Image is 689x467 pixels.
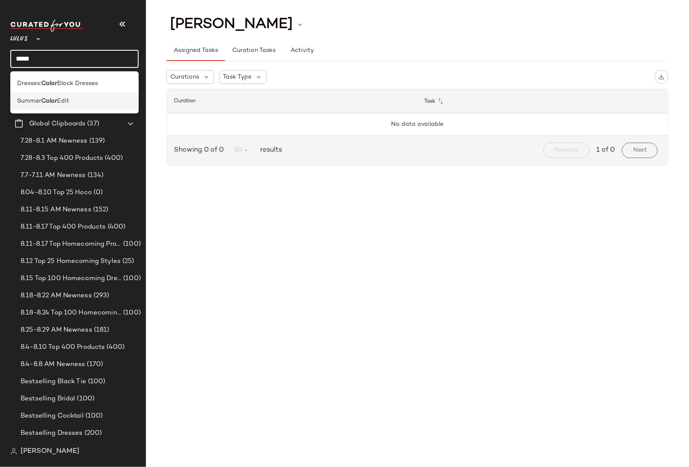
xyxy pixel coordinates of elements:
span: Lulus [10,29,28,45]
span: Curations [170,73,199,82]
img: svg%3e [659,74,665,80]
span: (25) [121,256,134,266]
span: (134) [86,171,104,180]
span: Bestselling Dresses [21,428,83,438]
span: (100) [76,394,95,404]
span: 8.12 Top 25 Homecoming Styles [21,256,121,266]
span: (37) [85,119,99,129]
span: 8.4-8.10 Top 400 Products [21,342,105,352]
span: (152) [91,205,109,215]
span: (181) [92,325,109,335]
span: (100) [86,377,106,387]
span: Activity [290,47,314,54]
span: (0) [92,188,103,198]
span: (293) [92,291,109,301]
span: Bestselling Cocktail [21,411,84,421]
span: (400) [105,342,125,352]
span: 8.4-8.8 AM Newness [21,360,85,369]
span: Bestselling Black Tie [21,377,86,387]
b: Color [41,97,57,106]
span: Global Clipboards [29,119,85,129]
span: (100) [121,239,141,249]
span: 7.7-7.11 AM Newness [21,171,86,180]
td: No data available [167,113,668,136]
span: 7.28-8.1 AM Newness [21,136,88,146]
span: Summer [17,97,41,106]
span: [PERSON_NAME] [170,16,293,33]
span: [PERSON_NAME] [21,446,79,457]
span: 8.11-8.17 Top 400 Products [21,222,106,232]
span: Assigned Tasks [173,47,218,54]
span: (100) [84,411,103,421]
span: results [257,145,282,156]
img: cfy_white_logo.C9jOOHJF.svg [10,20,83,32]
span: 8.18-8.22 AM Newness [21,291,92,301]
button: Next [622,143,658,158]
span: (400) [103,153,123,163]
span: Edit [57,97,69,106]
span: Curation Tasks [232,47,276,54]
span: 8.11-8.17 Top Homecoming Product [21,239,121,249]
span: 7.28-8.3 Top 400 Products [21,153,103,163]
span: Showing 0 of 0 [174,145,227,156]
span: (100) [121,274,141,284]
span: 8.18-8.24 Top 100 Homecoming Dresses [21,308,121,318]
span: 8.25-8.29 AM Newness [21,325,92,335]
img: svg%3e [10,448,17,455]
b: Color [41,79,57,88]
span: Block Dresses [57,79,98,88]
th: Curation [167,89,418,113]
span: Dresses: [17,79,41,88]
span: (170) [85,360,103,369]
span: 1 of 0 [597,145,615,156]
span: (100) [121,308,141,318]
span: 8.15 Top 100 Homecoming Dresses [21,274,121,284]
span: (139) [88,136,105,146]
span: (400) [106,222,126,232]
span: Bestselling Bridal [21,394,76,404]
th: Task [418,89,668,113]
span: 8.04-8.10 Top 25 Hoco [21,188,92,198]
span: (200) [83,428,102,438]
span: Task Type [223,73,252,82]
span: Next [633,147,647,154]
span: 8.11-8.15 AM Newness [21,205,91,215]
